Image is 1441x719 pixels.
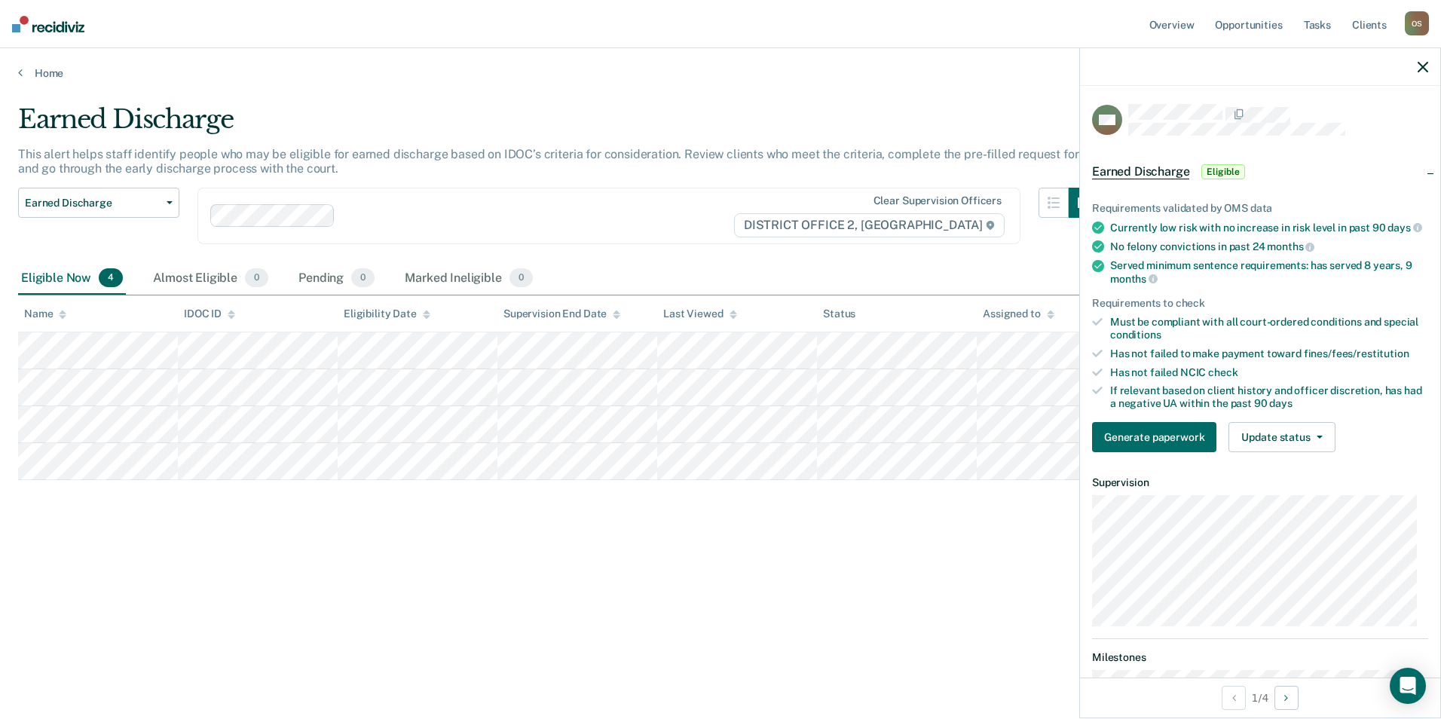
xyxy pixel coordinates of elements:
[12,16,84,32] img: Recidiviz
[402,262,536,295] div: Marked Ineligible
[24,307,66,320] div: Name
[509,268,533,288] span: 0
[1201,164,1244,179] span: Eligible
[1080,148,1440,196] div: Earned DischargeEligible
[663,307,736,320] div: Last Viewed
[1208,366,1238,378] span: check
[1110,329,1161,341] span: conditions
[1092,422,1216,452] button: Generate paperwork
[1080,678,1440,717] div: 1 / 4
[1110,240,1428,253] div: No felony convictions in past 24
[1092,476,1428,489] dt: Supervision
[1387,222,1421,234] span: days
[1267,240,1314,252] span: months
[150,262,271,295] div: Almost Eligible
[18,66,1423,80] a: Home
[1269,397,1292,409] span: days
[1110,259,1428,285] div: Served minimum sentence requirements: has served 8 years, 9
[1110,347,1428,360] div: Has not failed to make payment toward
[1405,11,1429,35] div: O S
[1092,164,1189,179] span: Earned Discharge
[1092,297,1428,310] div: Requirements to check
[1110,273,1158,285] span: months
[1092,651,1428,664] dt: Milestones
[983,307,1054,320] div: Assigned to
[18,262,126,295] div: Eligible Now
[295,262,378,295] div: Pending
[1092,422,1222,452] a: Navigate to form link
[245,268,268,288] span: 0
[99,268,123,288] span: 4
[734,213,1005,237] span: DISTRICT OFFICE 2, [GEOGRAPHIC_DATA]
[1110,384,1428,410] div: If relevant based on client history and officer discretion, has had a negative UA within the past 90
[18,104,1099,147] div: Earned Discharge
[1110,221,1428,234] div: Currently low risk with no increase in risk level in past 90
[1092,202,1428,215] div: Requirements validated by OMS data
[351,268,375,288] span: 0
[184,307,235,320] div: IDOC ID
[344,307,430,320] div: Eligibility Date
[1110,366,1428,379] div: Has not failed NCIC
[503,307,620,320] div: Supervision End Date
[18,147,1092,176] p: This alert helps staff identify people who may be eligible for earned discharge based on IDOC’s c...
[1228,422,1335,452] button: Update status
[1390,668,1426,704] div: Open Intercom Messenger
[1304,347,1409,359] span: fines/fees/restitution
[823,307,855,320] div: Status
[873,194,1002,207] div: Clear supervision officers
[1274,686,1299,710] button: Next Opportunity
[1222,686,1246,710] button: Previous Opportunity
[25,197,161,210] span: Earned Discharge
[1110,316,1428,341] div: Must be compliant with all court-ordered conditions and special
